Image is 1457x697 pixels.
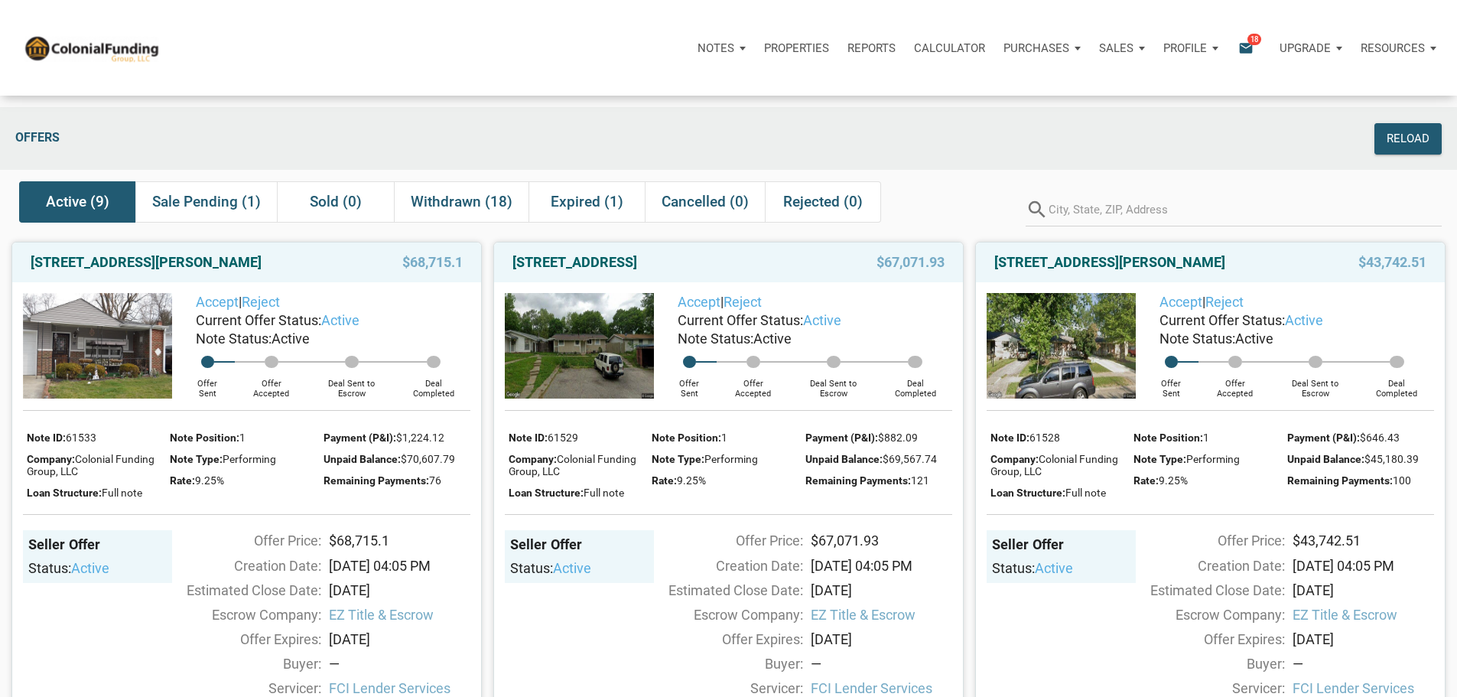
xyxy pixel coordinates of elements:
[1128,629,1285,650] div: Offer Expires:
[1285,580,1442,601] div: [DATE]
[652,432,721,444] span: Note Position:
[811,604,952,625] span: EZ Title & Escrow
[235,368,307,399] div: Offer Accepted
[509,487,584,499] span: Loan Structure:
[196,294,280,310] span: |
[990,453,1118,477] span: Colonial Funding Group, LLC
[1271,368,1360,399] div: Deal Sent to Escrow
[992,560,1035,576] span: Status:
[704,453,758,465] span: Performing
[1128,530,1285,551] div: Offer Price:
[878,432,918,444] span: $882.09
[8,123,1089,155] div: Offers
[662,193,749,211] span: Cancelled (0)
[1280,41,1331,55] p: Upgrade
[164,555,321,576] div: Creation Date:
[164,580,321,601] div: Estimated Close Date:
[783,193,863,211] span: Rejected (0)
[401,453,455,465] span: $70,607.79
[551,193,623,211] span: Expired (1)
[1035,560,1073,576] span: active
[196,331,272,347] span: Note Status:
[23,293,172,399] img: 571672
[195,474,224,487] span: 9.25%
[528,181,645,223] div: Expired (1)
[1029,432,1060,444] span: 61528
[1235,331,1273,347] span: Active
[1128,604,1285,625] div: Escrow Company:
[652,474,677,487] span: Rate:
[1128,555,1285,576] div: Creation Date:
[717,368,789,399] div: Offer Accepted
[509,453,557,465] span: Company:
[1099,41,1133,55] p: Sales
[1285,312,1323,328] span: active
[1049,192,1442,226] input: City, State, ZIP, Address
[321,629,478,650] div: [DATE]
[724,294,762,310] a: Reject
[170,474,195,487] span: Rate:
[1374,123,1442,155] button: Reload
[789,368,878,399] div: Deal Sent to Escrow
[1247,33,1261,45] span: 18
[1237,39,1255,57] i: email
[310,193,362,211] span: Sold (0)
[1128,653,1285,674] div: Buyer:
[28,560,71,576] span: Status:
[1159,331,1235,347] span: Note Status:
[990,453,1039,465] span: Company:
[1026,192,1049,226] i: search
[990,432,1029,444] span: Note ID:
[324,474,429,487] span: Remaining Payments:
[1090,25,1154,71] button: Sales
[71,560,109,576] span: active
[646,604,803,625] div: Escrow Company:
[646,580,803,601] div: Estimated Close Date:
[1198,368,1270,399] div: Offer Accepted
[803,555,960,576] div: [DATE] 04:05 PM
[805,453,883,465] span: Unpaid Balance:
[102,487,142,499] span: Full note
[811,653,952,674] div: —
[1287,453,1364,465] span: Unpaid Balance:
[1364,453,1419,465] span: $45,180.39
[721,432,727,444] span: 1
[878,368,952,399] div: Deal Completed
[1351,25,1446,71] a: Resources
[803,580,960,601] div: [DATE]
[646,653,803,674] div: Buyer:
[990,487,1065,499] span: Loan Structure:
[402,253,463,272] span: $68,715.1
[1205,294,1244,310] a: Reject
[1128,580,1285,601] div: Estimated Close Date:
[678,331,753,347] span: Note Status:
[803,530,960,551] div: $67,071.93
[1270,25,1351,71] button: Upgrade
[1186,453,1240,465] span: Performing
[662,368,717,399] div: Offer Sent
[1203,432,1209,444] span: 1
[223,453,276,465] span: Performing
[645,181,765,223] div: Cancelled (0)
[277,181,393,223] div: Sold (0)
[1154,25,1228,71] button: Profile
[272,331,310,347] span: Active
[876,253,945,272] span: $67,071.93
[652,453,704,465] span: Note Type:
[152,193,261,211] span: Sale Pending (1)
[803,629,960,650] div: [DATE]
[1133,474,1159,487] span: Rate:
[753,331,792,347] span: Active
[164,653,321,674] div: Buyer:
[994,25,1090,71] button: Purchases
[1227,25,1270,71] button: email18
[396,368,470,399] div: Deal Completed
[1159,294,1244,310] span: |
[994,253,1225,272] a: [STREET_ADDRESS][PERSON_NAME]
[239,432,246,444] span: 1
[28,536,167,554] div: Seller Offer
[510,536,649,554] div: Seller Offer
